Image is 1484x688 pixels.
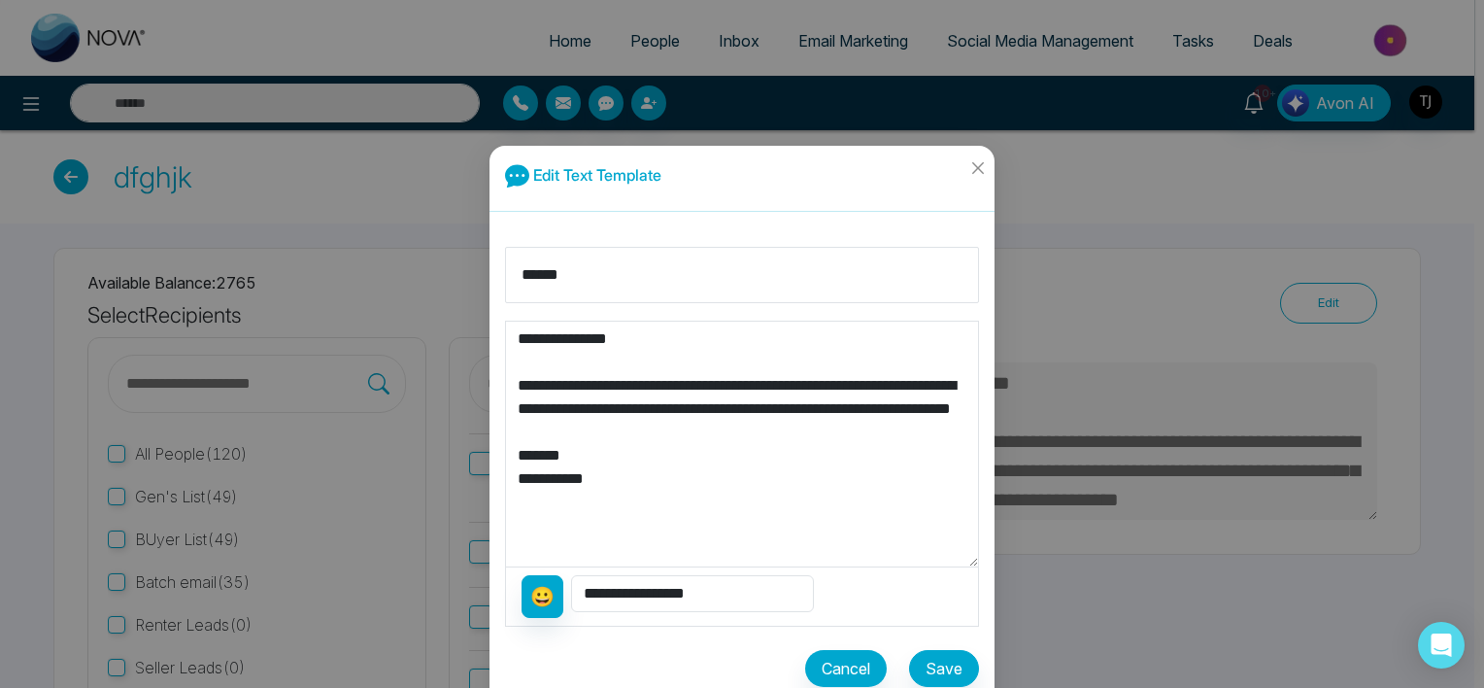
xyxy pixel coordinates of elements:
span: Edit Text Template [533,165,661,185]
button: Save [909,650,979,687]
button: 😀 [522,575,563,618]
div: Open Intercom Messenger [1418,622,1465,669]
button: Close [961,146,995,198]
span: close [970,160,986,176]
button: Cancel [805,650,887,687]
